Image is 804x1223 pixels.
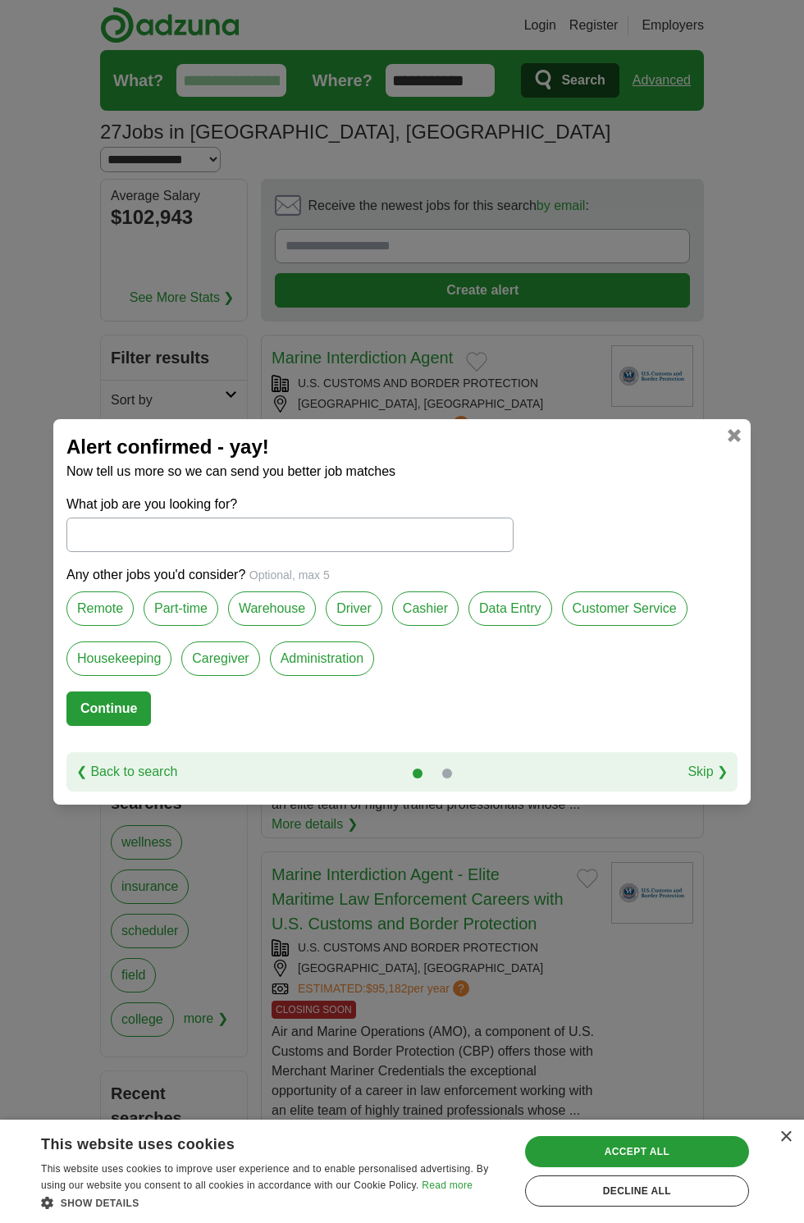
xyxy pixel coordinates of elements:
[41,1194,505,1211] div: Show details
[525,1136,749,1167] div: Accept all
[66,591,134,626] label: Remote
[779,1131,792,1143] div: Close
[468,591,552,626] label: Data Entry
[525,1175,749,1207] div: Decline all
[422,1180,473,1191] a: Read more, opens a new window
[66,462,738,481] p: Now tell us more so we can send you better job matches
[562,591,688,626] label: Customer Service
[181,641,259,676] label: Caregiver
[66,565,738,585] p: Any other jobs you'd consider?
[326,591,382,626] label: Driver
[41,1163,488,1191] span: This website uses cookies to improve user experience and to enable personalised advertising. By u...
[688,762,728,782] a: Skip ❯
[66,495,514,514] label: What job are you looking for?
[61,1198,139,1209] span: Show details
[66,432,738,462] h2: Alert confirmed - yay!
[249,568,330,582] span: Optional, max 5
[41,1129,464,1154] div: This website uses cookies
[66,641,171,676] label: Housekeeping
[144,591,218,626] label: Part-time
[270,641,374,676] label: Administration
[392,591,459,626] label: Cashier
[228,591,316,626] label: Warehouse
[76,762,177,782] a: ❮ Back to search
[66,691,151,726] button: Continue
